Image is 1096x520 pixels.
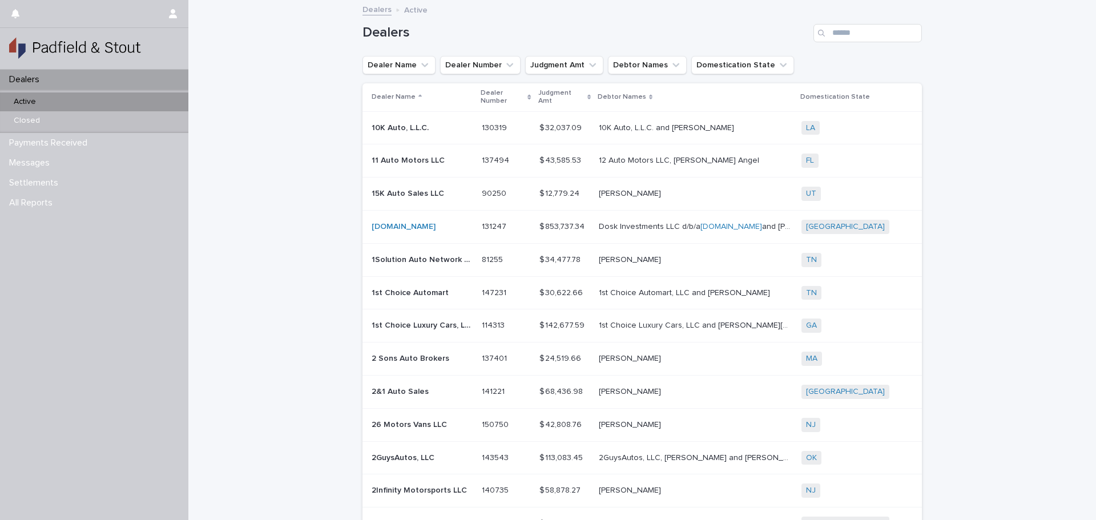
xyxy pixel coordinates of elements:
tr: 26 Motors Vans LLC26 Motors Vans LLC 150750150750 $ 42,808.76$ 42,808.76 [PERSON_NAME][PERSON_NAM... [362,408,922,441]
a: Dealers [362,2,392,15]
p: 2GuysAutos, LLC, Jordan Macias Ramos and Jesus Alfredo Soto-Parra [599,451,795,463]
p: Payments Received [5,138,96,148]
a: [DOMAIN_NAME] [700,223,762,231]
p: 12 Auto Motors LLC, [PERSON_NAME] Angel [599,154,761,166]
a: [GEOGRAPHIC_DATA] [806,222,885,232]
a: [DOMAIN_NAME] [372,223,436,231]
h1: Dealers [362,25,809,41]
p: 2 Sons Auto Brokers [372,352,452,364]
a: OK [806,453,817,463]
tr: 11 Auto Motors LLC11 Auto Motors LLC 137494137494 $ 43,585.53$ 43,585.53 12 Auto Motors LLC, [PER... [362,144,922,178]
input: Search [813,24,922,42]
p: $ 142,677.59 [539,319,587,330]
p: 137401 [482,352,509,364]
p: Active [5,97,45,107]
p: 1Solution Auto Network LLC [372,253,475,265]
tr: 10K Auto, L.L.C.10K Auto, L.L.C. 130319130319 $ 32,037.09$ 32,037.09 10K Auto, L.L.C. and [PERSON... [362,111,922,144]
button: Domestication State [691,56,794,74]
a: LA [806,123,815,133]
p: [PERSON_NAME] [599,253,663,265]
p: 1st Choice Luxury Cars, LLC and [PERSON_NAME][DEMOGRAPHIC_DATA] [599,319,795,330]
p: Active [404,3,428,15]
p: Dealer Number [481,87,525,108]
p: $ 42,808.76 [539,418,584,430]
button: Dealer Number [440,56,521,74]
p: $ 68,436.98 [539,385,585,397]
p: [PERSON_NAME] [599,418,663,430]
img: gSPaZaQw2XYDTaYHK8uQ [9,37,141,60]
p: [PERSON_NAME] [599,483,663,495]
a: [GEOGRAPHIC_DATA] [806,387,885,397]
p: Messages [5,158,59,168]
p: 137494 [482,154,511,166]
p: 2&1 Auto Sales [372,385,431,397]
p: 130319 [482,121,509,133]
p: All Reports [5,197,62,208]
p: Debtor Names [598,91,646,103]
p: $ 30,622.66 [539,286,585,298]
p: Dealer Name [372,91,416,103]
tr: [DOMAIN_NAME] 131247131247 $ 853,737.34$ 853,737.34 Dosk Investments LLC d/b/a[DOMAIN_NAME]and [P... [362,210,922,243]
tr: 2&1 Auto Sales2&1 Auto Sales 141221141221 $ 68,436.98$ 68,436.98 [PERSON_NAME][PERSON_NAME] [GEOG... [362,375,922,408]
p: 90250 [482,187,509,199]
p: 10K Auto, L.L.C. and [PERSON_NAME] [599,121,736,133]
p: Closed [5,116,49,126]
tr: 1st Choice Luxury Cars, LLC1st Choice Luxury Cars, LLC 114313114313 $ 142,677.59$ 142,677.59 1st ... [362,309,922,342]
p: Judgment Amt [538,87,585,108]
p: 15K Auto Sales LLC [372,187,446,199]
a: FL [806,156,814,166]
a: UT [806,189,816,199]
a: TN [806,288,817,298]
p: $ 853,737.34 [539,220,587,232]
p: 81255 [482,253,505,265]
p: $ 34,477.78 [539,253,583,265]
p: $ 32,037.09 [539,121,584,133]
p: [PERSON_NAME] [599,385,663,397]
p: 26 Motors Vans LLC [372,418,449,430]
p: 2GuysAutos, LLC [372,451,437,463]
p: [PERSON_NAME] [599,352,663,364]
p: $ 58,878.27 [539,483,583,495]
a: GA [806,321,817,330]
p: 11 Auto Motors LLC [372,154,447,166]
p: 10K Auto, L.L.C. [372,121,431,133]
a: MA [806,354,817,364]
tr: 1Solution Auto Network LLC1Solution Auto Network LLC 8125581255 $ 34,477.78$ 34,477.78 [PERSON_NA... [362,243,922,276]
p: 2Infinity Motorsports LLC [372,483,469,495]
p: $ 12,779.24 [539,187,582,199]
a: TN [806,255,817,265]
tr: 1st Choice Automart1st Choice Automart 147231147231 $ 30,622.66$ 30,622.66 1st Choice Automart, L... [362,276,922,309]
button: Judgment Amt [525,56,603,74]
p: Dosk Investments LLC d/b/a and [PERSON_NAME] [599,220,795,232]
p: 143543 [482,451,511,463]
p: 150750 [482,418,511,430]
p: $ 24,519.66 [539,352,583,364]
p: 131247 [482,220,509,232]
p: 147231 [482,286,509,298]
p: 1st Choice Luxury Cars, LLC [372,319,475,330]
a: NJ [806,420,816,430]
p: 114313 [482,319,507,330]
p: 1st Choice Automart, LLC and [PERSON_NAME] [599,286,772,298]
button: Debtor Names [608,56,687,74]
a: NJ [806,486,816,495]
tr: 2 Sons Auto Brokers2 Sons Auto Brokers 137401137401 $ 24,519.66$ 24,519.66 [PERSON_NAME][PERSON_N... [362,342,922,376]
tr: 2GuysAutos, LLC2GuysAutos, LLC 143543143543 $ 113,083.45$ 113,083.45 2GuysAutos, LLC, [PERSON_NAM... [362,441,922,474]
p: 1st Choice Automart [372,286,451,298]
p: 141221 [482,385,507,397]
p: 140735 [482,483,511,495]
p: Dealers [5,74,49,85]
p: [PERSON_NAME] [599,187,663,199]
p: $ 43,585.53 [539,154,583,166]
p: $ 113,083.45 [539,451,585,463]
tr: 2Infinity Motorsports LLC2Infinity Motorsports LLC 140735140735 $ 58,878.27$ 58,878.27 [PERSON_NA... [362,474,922,507]
tr: 15K Auto Sales LLC15K Auto Sales LLC 9025090250 $ 12,779.24$ 12,779.24 [PERSON_NAME][PERSON_NAME] UT [362,178,922,211]
p: Settlements [5,178,67,188]
p: Domestication State [800,91,870,103]
button: Dealer Name [362,56,436,74]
